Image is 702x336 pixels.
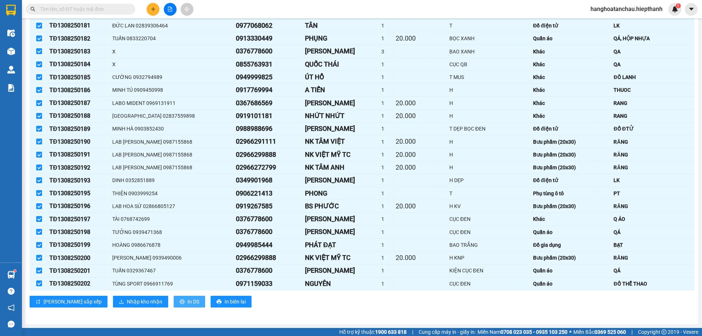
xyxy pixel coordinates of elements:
[49,124,110,133] div: TĐ1308250189
[614,254,692,262] div: RĂNG
[614,73,692,81] div: ĐÔ LANH
[48,45,111,58] td: TĐ1308250183
[396,150,431,160] div: 20.000
[533,241,596,249] div: Đồ gia dụng
[396,111,431,121] div: 20.000
[381,202,393,210] div: 1
[216,299,222,305] span: printer
[305,46,379,56] div: [PERSON_NAME]
[236,98,302,108] div: 0367686569
[614,99,692,107] div: RANG
[449,151,531,159] div: H
[614,280,692,288] div: ĐỒ THỂ THAO
[381,163,393,171] div: 1
[449,163,531,171] div: H
[305,279,379,289] div: NGUYÊN
[8,304,15,311] span: notification
[49,227,110,237] div: TĐ1308250198
[305,240,379,250] div: PHÁT ĐẠT
[48,252,111,264] td: TĐ1308250200
[49,111,110,120] div: TĐ1308250188
[7,48,15,55] img: warehouse-icon
[235,32,304,45] td: 0913330449
[304,264,380,277] td: NGỌC THẢO
[614,267,692,275] div: QÁ
[614,151,692,159] div: RĂNG
[112,176,233,184] div: DINH 0352851889
[449,138,531,146] div: H
[305,124,379,134] div: [PERSON_NAME]
[49,176,110,185] div: TĐ1308250193
[614,163,692,171] div: RĂNG
[375,329,407,335] strong: 1900 633 818
[304,187,380,200] td: PHONG
[48,71,111,84] td: TĐ1308250185
[533,202,596,210] div: Bưu phẩm (20x30)
[304,174,380,187] td: DƯƠNG THANH HOÁ
[595,329,626,335] strong: 0369 525 060
[236,59,302,69] div: 0855763931
[304,200,380,213] td: BS PHƯỚC
[112,48,233,56] div: X
[236,150,302,160] div: 02966299888
[396,33,431,44] div: 20.000
[48,122,111,135] td: TĐ1308250189
[6,5,16,16] img: logo-vxr
[573,328,626,336] span: Miền Bắc
[305,150,379,160] div: NK VIỆT MỸ TC
[236,279,302,289] div: 0971159033
[112,99,233,107] div: LABO MIDENT 0969131911
[48,239,111,252] td: TĐ1308250199
[112,34,233,42] div: TUẤN 0833220704
[661,329,667,335] span: copyright
[304,58,380,71] td: QUỐC THÁI
[164,3,177,16] button: file-add
[211,296,252,307] button: printerIn biên lai
[449,254,531,262] div: H KNP
[381,215,393,223] div: 1
[533,215,596,223] div: Khác
[235,148,304,161] td: 02966299888
[533,280,596,288] div: Quần áo
[614,241,692,249] div: BẠT
[7,271,15,279] img: warehouse-icon
[236,253,302,263] div: 02966299888
[112,151,233,159] div: LAB [PERSON_NAME] 0987155868
[236,33,302,44] div: 0913330449
[49,60,110,69] div: TĐ1308250184
[381,86,393,94] div: 1
[40,5,127,13] input: Tìm tên, số ĐT hoặc mã đơn
[533,189,596,197] div: Phụ tùng ô tô
[167,7,173,12] span: file-add
[305,85,379,95] div: A TIẾN
[48,148,111,161] td: TĐ1308250191
[381,99,393,107] div: 1
[381,138,393,146] div: 1
[49,34,110,43] div: TĐ1308250182
[48,213,111,226] td: TĐ1308250197
[48,226,111,238] td: TĐ1308250198
[614,176,692,184] div: LK
[381,125,393,133] div: 1
[631,328,633,336] span: |
[236,85,302,95] div: 0917769994
[305,162,379,173] div: NK TÂM ANH
[533,163,596,171] div: Bưu phẩm (20x30)
[533,125,596,133] div: Đồ điện tử
[48,19,111,32] td: TĐ1308250181
[112,280,233,288] div: TÙNG SPORT 0966911769
[305,111,379,121] div: NHỨT NHỨT
[236,124,302,134] div: 0988988696
[381,73,393,81] div: 1
[7,29,15,37] img: warehouse-icon
[381,22,393,30] div: 1
[49,279,110,288] div: TĐ1308250202
[112,202,233,210] div: LAB HOA SỨ 02866805127
[151,7,156,12] span: plus
[449,86,531,94] div: H
[614,202,692,210] div: RĂNG
[533,267,596,275] div: Quần áo
[181,3,193,16] button: aim
[449,267,531,275] div: KIỆN CỤC ĐEN
[449,99,531,107] div: H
